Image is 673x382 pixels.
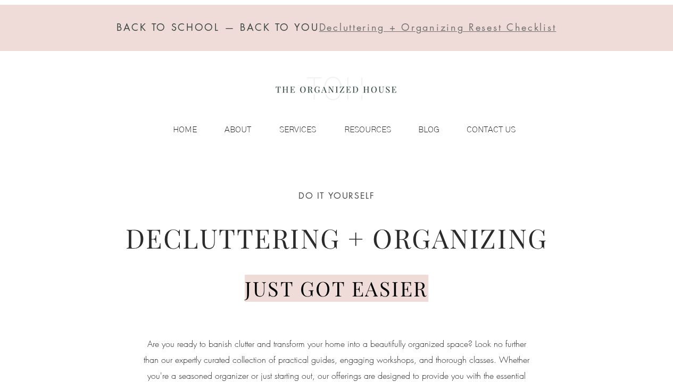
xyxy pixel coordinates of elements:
[219,122,256,138] p: ABOUT
[271,67,401,110] img: the organized house
[319,23,556,33] a: Decluttering + Organizing Resest Checklist
[151,122,202,138] a: HOME
[202,122,256,138] a: ABOUT
[274,122,321,138] p: SERVICES
[245,275,428,302] span: JUST GOT EASIER
[151,122,521,138] nav: Site
[126,220,548,256] span: DECLUTTERING + ORGANIZING
[413,122,445,138] p: BLOG
[321,122,396,138] a: RESOURCES
[256,122,321,138] a: SERVICES
[461,122,521,138] p: CONTACT US
[319,21,556,33] span: Decluttering + Organizing Resest Checklist
[117,21,319,33] span: BACK TO SCHOOL — BACK TO YOU
[445,122,521,138] a: CONTACT US
[168,122,202,138] p: HOME
[396,122,445,138] a: BLOG
[298,190,375,201] span: DO IT YOURSELF
[339,122,396,138] p: RESOURCES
